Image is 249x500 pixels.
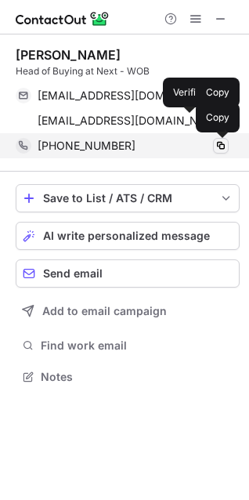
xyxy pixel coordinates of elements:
[43,267,103,280] span: Send email
[16,47,121,63] div: [PERSON_NAME]
[43,230,210,242] span: AI write personalized message
[42,305,167,317] span: Add to email campaign
[38,139,135,153] span: [PHONE_NUMBER]
[41,339,233,353] span: Find work email
[38,89,217,103] span: [EMAIL_ADDRESS][DOMAIN_NAME]
[16,9,110,28] img: ContactOut v5.3.10
[16,259,240,288] button: Send email
[38,114,217,128] span: [EMAIL_ADDRESS][DOMAIN_NAME]
[16,222,240,250] button: AI write personalized message
[16,335,240,357] button: Find work email
[16,366,240,388] button: Notes
[41,370,233,384] span: Notes
[16,64,240,78] div: Head of Buying at Next - WOB
[16,297,240,325] button: Add to email campaign
[43,192,212,205] div: Save to List / ATS / CRM
[16,184,240,212] button: save-profile-one-click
